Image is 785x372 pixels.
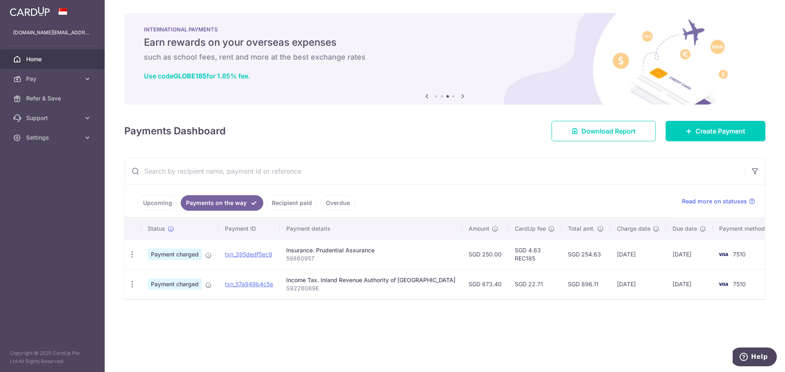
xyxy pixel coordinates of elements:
iframe: Opens a widget where you can find more information [733,347,777,368]
a: txn_57a949b4c5e [225,281,273,287]
span: Due date [673,225,697,233]
th: Payment details [280,218,462,239]
a: Use codeGLOBE185for 1.85% fee. [144,72,250,80]
a: txn_395dedf5ec9 [225,251,272,258]
span: Payment charged [148,278,202,290]
td: SGD 250.00 [462,239,508,269]
a: Payments on the way [181,195,263,211]
a: Read more on statuses [682,197,755,205]
span: Payment charged [148,249,202,260]
img: CardUp [10,7,50,16]
span: Settings [26,134,80,142]
th: Payment ID [218,218,280,239]
span: Download Report [581,126,636,136]
p: 59860957 [286,254,455,263]
p: INTERNATIONAL PAYMENTS [144,26,746,33]
a: Recipient paid [267,195,317,211]
span: CardUp fee [515,225,546,233]
span: Amount [469,225,489,233]
span: 7510 [733,251,746,258]
a: Create Payment [666,121,765,141]
h5: Earn rewards on your overseas expenses [144,36,746,49]
a: Overdue [321,195,355,211]
td: [DATE] [610,239,666,269]
input: Search by recipient name, payment id or reference [125,158,745,184]
span: Refer & Save [26,94,80,102]
div: Insurance. Prudential Assurance [286,246,455,254]
td: SGD 22.71 [508,269,561,299]
td: [DATE] [666,269,713,299]
img: International Payment Banner [124,13,765,105]
td: SGD 873.40 [462,269,508,299]
img: Bank Card [715,279,731,289]
span: Pay [26,75,80,83]
span: Home [26,55,80,63]
b: GLOBE185 [173,72,206,80]
span: Support [26,114,80,122]
td: [DATE] [666,239,713,269]
div: Income Tax. Inland Revenue Authority of [GEOGRAPHIC_DATA] [286,276,455,284]
p: [DOMAIN_NAME][EMAIL_ADDRESS][DOMAIN_NAME] [13,29,92,37]
td: SGD 254.63 [561,239,610,269]
h6: such as school fees, rent and more at the best exchange rates [144,52,746,62]
span: 7510 [733,281,746,287]
span: Status [148,225,165,233]
span: Create Payment [695,126,745,136]
td: [DATE] [610,269,666,299]
span: Read more on statuses [682,197,747,205]
h4: Payments Dashboard [124,124,226,138]
img: Bank Card [715,249,731,259]
th: Payment method [713,218,775,239]
span: Total amt. [568,225,595,233]
span: Charge date [617,225,650,233]
td: SGD 4.63 REC185 [508,239,561,269]
p: S9226089E [286,284,455,292]
a: Upcoming [138,195,177,211]
td: SGD 896.11 [561,269,610,299]
a: Download Report [552,121,656,141]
